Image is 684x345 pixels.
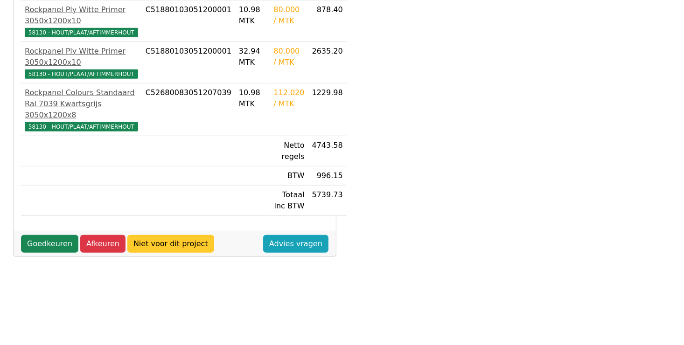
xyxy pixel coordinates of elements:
a: Niet voor dit project [127,235,214,253]
div: 112.020 / MTK [273,87,304,110]
a: Rockpanel Ply Witte Primer 3050x1200x1058130 - HOUT/PLAAT/AFTIMMERHOUT [25,4,138,38]
div: Rockpanel Ply Witte Primer 3050x1200x10 [25,46,138,68]
span: 58130 - HOUT/PLAAT/AFTIMMERHOUT [25,69,138,79]
td: 5739.73 [308,186,347,216]
a: Goedkeuren [21,235,78,253]
td: 1229.98 [308,83,347,136]
td: 2635.20 [308,42,347,83]
td: Totaal inc BTW [270,186,308,216]
div: Rockpanel Colours Standaard Ral 7039 Kwartsgrijs 3050x1200x8 [25,87,138,121]
a: Rockpanel Ply Witte Primer 3050x1200x1058130 - HOUT/PLAAT/AFTIMMERHOUT [25,46,138,79]
a: Rockpanel Colours Standaard Ral 7039 Kwartsgrijs 3050x1200x858130 - HOUT/PLAAT/AFTIMMERHOUT [25,87,138,132]
div: 10.98 MTK [239,4,266,27]
td: C51880103051200001 [142,42,235,83]
td: C51880103051200001 [142,0,235,42]
td: 4743.58 [308,136,347,166]
span: 58130 - HOUT/PLAAT/AFTIMMERHOUT [25,122,138,131]
a: Advies vragen [263,235,328,253]
div: 80.000 / MTK [273,4,304,27]
td: 878.40 [308,0,347,42]
div: 80.000 / MTK [273,46,304,68]
div: 32.94 MTK [239,46,266,68]
div: 10.98 MTK [239,87,266,110]
div: Rockpanel Ply Witte Primer 3050x1200x10 [25,4,138,27]
td: C52680083051207039 [142,83,235,136]
span: 58130 - HOUT/PLAAT/AFTIMMERHOUT [25,28,138,37]
td: 996.15 [308,166,347,186]
td: Netto regels [270,136,308,166]
td: BTW [270,166,308,186]
a: Afkeuren [80,235,126,253]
